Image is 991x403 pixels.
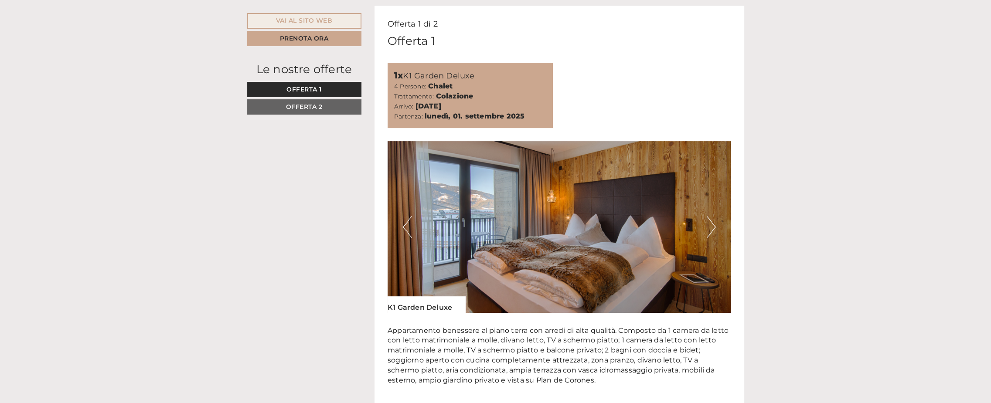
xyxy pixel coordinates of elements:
[394,113,423,120] small: Partenza:
[388,326,731,386] p: Appartamento benessere al piano terra con arredi di alta qualità. Composto da 1 camera da letto c...
[286,85,322,93] span: Offerta 1
[394,70,403,81] b: 1x
[388,141,731,313] img: image
[425,112,524,120] b: lunedì, 01. settembre 2025
[388,296,465,313] div: K1 Garden Deluxe
[247,61,361,78] div: Le nostre offerte
[436,92,473,100] b: Colazione
[247,31,361,46] a: Prenota ora
[247,13,361,29] a: Vai al sito web
[415,102,441,110] b: [DATE]
[394,83,426,90] small: 4 Persone:
[428,82,453,90] b: Chalet
[394,69,546,82] div: K1 Garden Deluxe
[394,93,434,100] small: Trattamento:
[403,216,412,238] button: Previous
[388,19,438,29] span: Offerta 1 di 2
[388,33,435,49] div: Offerta 1
[286,103,323,111] span: Offerta 2
[707,216,716,238] button: Next
[394,103,413,110] small: Arrivo:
